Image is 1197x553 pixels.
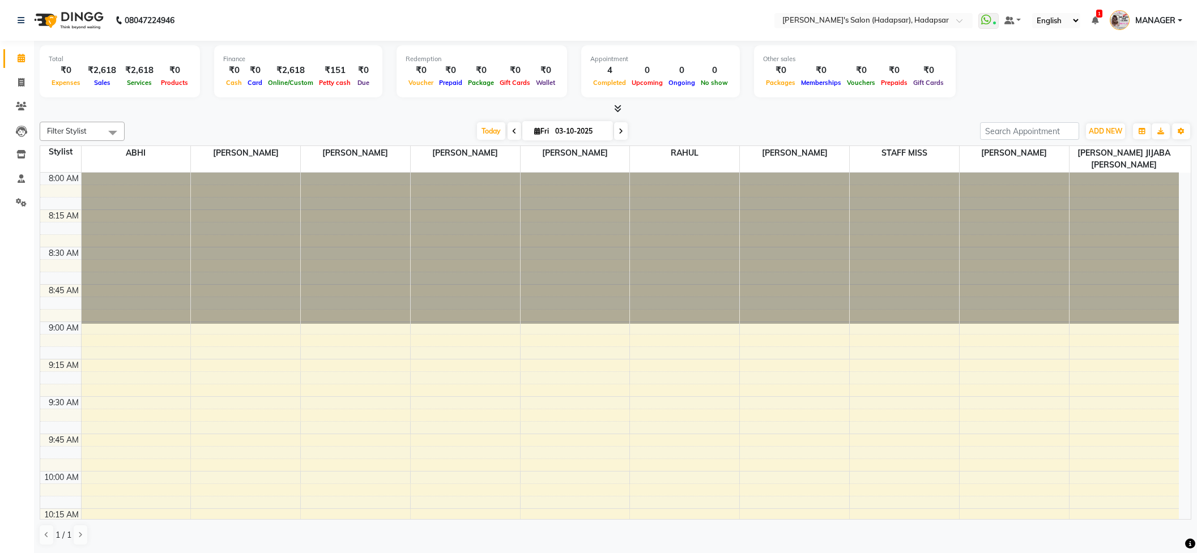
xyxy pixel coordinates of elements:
span: Gift Cards [910,79,947,87]
span: Products [158,79,191,87]
span: Wallet [533,79,558,87]
span: Expenses [49,79,83,87]
div: 10:15 AM [42,509,81,521]
span: Today [477,122,505,140]
div: ₹2,618 [83,64,121,77]
span: 1 [1096,10,1102,18]
div: 8:30 AM [46,247,81,259]
div: Total [49,54,191,64]
div: ₹0 [436,64,465,77]
div: 0 [666,64,698,77]
span: No show [698,79,731,87]
span: [PERSON_NAME] [301,146,410,160]
span: ABHI [82,146,191,160]
div: Appointment [590,54,731,64]
div: ₹0 [465,64,497,77]
span: Filter Stylist [47,126,87,135]
div: 8:00 AM [46,173,81,185]
input: 2025-10-03 [552,123,608,140]
div: 10:00 AM [42,471,81,483]
span: Fri [531,127,552,135]
div: ₹2,618 [121,64,158,77]
div: ₹0 [533,64,558,77]
span: Cash [223,79,245,87]
img: MANAGER [1110,10,1130,30]
span: Upcoming [629,79,666,87]
span: Due [355,79,372,87]
span: Ongoing [666,79,698,87]
span: Petty cash [316,79,353,87]
span: [PERSON_NAME] [191,146,300,160]
b: 08047224946 [125,5,174,36]
span: Services [124,79,155,87]
div: ₹0 [245,64,265,77]
div: Finance [223,54,373,64]
span: Prepaids [878,79,910,87]
div: 8:45 AM [46,285,81,297]
div: 4 [590,64,629,77]
div: 9:15 AM [46,359,81,371]
span: [PERSON_NAME] [960,146,1069,160]
div: Redemption [406,54,558,64]
div: Stylist [40,146,81,158]
div: ₹151 [316,64,353,77]
div: ₹0 [223,64,245,77]
span: Completed [590,79,629,87]
input: Search Appointment [980,122,1079,140]
span: Memberships [798,79,844,87]
span: STAFF MISS [850,146,959,160]
div: ₹0 [844,64,878,77]
div: ₹0 [878,64,910,77]
div: 9:45 AM [46,434,81,446]
div: ₹0 [763,64,798,77]
div: ₹0 [798,64,844,77]
span: 1 / 1 [56,529,71,541]
a: 1 [1092,15,1098,25]
div: ₹0 [497,64,533,77]
span: MANAGER [1135,15,1175,27]
img: logo [29,5,107,36]
span: Packages [763,79,798,87]
div: 8:15 AM [46,210,81,222]
span: RAHUL [630,146,739,160]
span: Online/Custom [265,79,316,87]
button: ADD NEW [1086,123,1125,139]
span: Gift Cards [497,79,533,87]
div: ₹0 [353,64,373,77]
div: 9:30 AM [46,397,81,409]
div: ₹0 [910,64,947,77]
span: Vouchers [844,79,878,87]
div: Other sales [763,54,947,64]
span: ADD NEW [1089,127,1122,135]
div: 0 [629,64,666,77]
div: 0 [698,64,731,77]
span: [PERSON_NAME] JIJABA [PERSON_NAME] [1070,146,1179,172]
span: Prepaid [436,79,465,87]
div: ₹0 [406,64,436,77]
span: Sales [91,79,113,87]
div: 9:00 AM [46,322,81,334]
div: ₹0 [49,64,83,77]
span: Card [245,79,265,87]
span: [PERSON_NAME] [740,146,849,160]
div: ₹2,618 [265,64,316,77]
span: Package [465,79,497,87]
span: [PERSON_NAME] [521,146,630,160]
div: ₹0 [158,64,191,77]
span: Voucher [406,79,436,87]
span: [PERSON_NAME] [411,146,520,160]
